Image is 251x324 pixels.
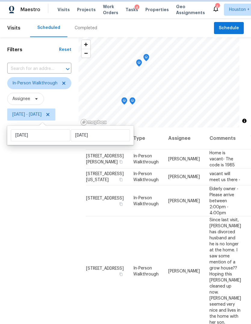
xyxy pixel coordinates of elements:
span: In-Person Walkthrough [133,196,159,206]
div: Map marker [136,59,142,69]
button: Copy Address [118,201,124,206]
input: Search for an address... [7,64,54,74]
input: End date [71,129,130,141]
span: [STREET_ADDRESS] [86,266,124,270]
span: Maestro [20,7,40,13]
th: Assignee [163,127,205,149]
div: Map marker [129,97,135,107]
span: In-Person Walkthrough [133,154,159,164]
div: Map marker [121,97,127,107]
button: Zoom out [82,49,90,58]
button: Schedule [214,22,244,34]
button: Copy Address [118,271,124,277]
span: Work Orders [103,4,118,16]
span: Home is vacant- The code is 1985 [209,151,235,167]
span: [STREET_ADDRESS] [86,196,124,200]
span: Visits [57,7,70,13]
button: Zoom in [82,40,90,49]
div: Scheduled [37,25,60,31]
span: Tasks [125,8,138,12]
div: Map marker [143,54,149,63]
a: Mapbox homepage [80,119,107,126]
span: Visits [7,21,20,35]
div: Reset [59,47,71,53]
span: Assignee [12,96,30,102]
span: [PERSON_NAME] [168,269,200,273]
span: In-Person Walkthrough [12,80,57,86]
div: Completed [75,25,97,31]
th: Type [129,127,163,149]
h1: Filters [7,47,59,53]
span: [STREET_ADDRESS][PERSON_NAME] [86,154,124,164]
span: Geo Assignments [176,4,205,16]
span: [PERSON_NAME] [168,157,200,161]
button: Copy Address [118,177,124,182]
canvas: Map [79,37,239,127]
span: [STREET_ADDRESS][US_STATE] [86,172,124,182]
span: Toggle attribution [243,118,246,124]
span: Schedule [219,24,239,32]
span: Projects [77,7,96,13]
span: vacant will meet us there - [209,172,240,182]
span: Elderly owner - Please arrive between 2:00pm - 4:00pm [209,187,238,215]
button: Copy Address [118,159,124,164]
button: Open [64,65,72,73]
span: [PERSON_NAME] [168,199,200,203]
span: Properties [145,7,169,13]
div: 4 [135,5,139,11]
input: Start date [11,129,70,141]
button: Toggle attribution [241,117,248,124]
span: [DATE] - [DATE] [12,112,42,118]
th: Comments [205,127,246,149]
span: [PERSON_NAME] [168,175,200,179]
div: 4 [215,4,219,10]
span: In-Person Walkthrough [133,172,159,182]
span: In-Person Walkthrough [133,266,159,276]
